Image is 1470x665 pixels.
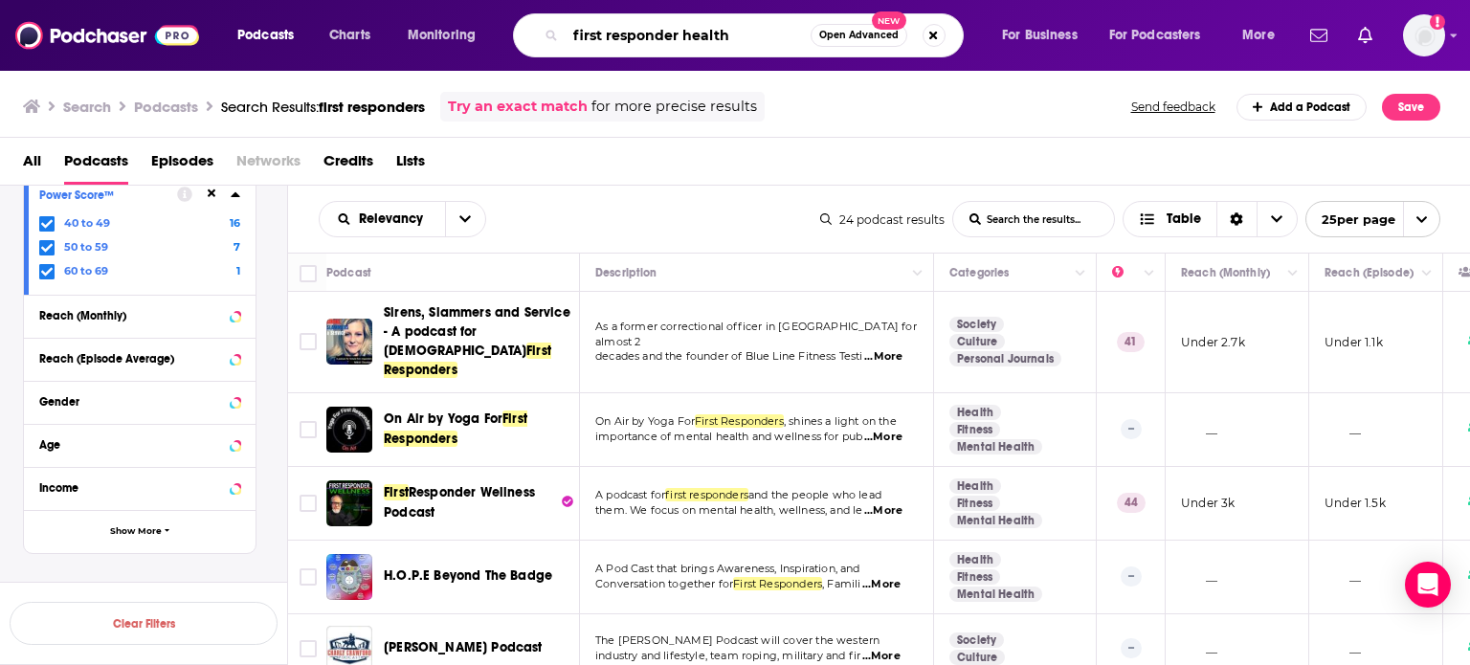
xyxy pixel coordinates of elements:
[39,303,240,327] button: Reach (Monthly)
[23,145,41,185] a: All
[1002,22,1078,49] span: For Business
[989,20,1102,51] button: open menu
[1181,495,1235,511] p: Under 3k
[1403,14,1445,56] button: Show profile menu
[39,182,177,206] button: Power Score™
[134,98,198,116] h3: Podcasts
[1097,20,1229,51] button: open menu
[396,145,425,185] a: Lists
[300,421,317,438] span: Toggle select row
[949,422,1000,437] a: Fitness
[733,577,822,590] span: First Responders
[323,145,373,185] a: Credits
[1403,14,1445,56] img: User Profile
[1181,421,1217,437] p: __
[595,430,862,443] span: importance of mental health and wellness for pub
[1325,421,1361,437] p: __
[1123,201,1298,237] button: Choose View
[864,349,902,365] span: ...More
[949,478,1001,494] a: Health
[695,414,784,428] span: First Responders
[1430,14,1445,30] svg: Add a profile image
[408,22,476,49] span: Monitoring
[300,333,317,350] span: Toggle select row
[864,430,902,445] span: ...More
[1306,205,1395,234] span: 25 per page
[384,638,543,657] a: [PERSON_NAME] Podcast
[748,488,881,501] span: and the people who lead
[234,240,240,254] span: 7
[151,145,213,185] span: Episodes
[949,650,1005,665] a: Culture
[1167,212,1201,226] span: Table
[949,513,1042,528] a: Mental Health
[237,22,294,49] span: Podcasts
[566,20,811,51] input: Search podcasts, credits, & more...
[1405,562,1451,608] div: Open Intercom Messenger
[949,632,1004,648] a: Society
[24,510,256,553] button: Show More
[384,483,573,521] a: FirstResponder Wellness Podcast
[384,410,502,427] span: On Air by Yoga For
[1325,261,1414,284] div: Reach (Episode)
[949,317,1004,332] a: Society
[230,216,240,230] span: 16
[39,438,224,452] div: Age
[949,405,1001,420] a: Health
[221,98,425,116] div: Search Results:
[394,20,501,51] button: open menu
[1403,14,1445,56] span: Logged in as Bcprpro33
[64,145,128,185] a: Podcasts
[1242,22,1275,49] span: More
[1325,334,1383,350] p: Under 1.1k
[1325,495,1386,511] p: Under 1.5k
[64,216,110,230] span: 40 to 49
[39,346,240,370] button: Reach (Episode Average)
[1382,94,1440,121] button: Save
[39,476,240,499] button: Income
[595,503,862,517] span: them. We focus on mental health, wellness, and le
[448,96,588,118] a: Try an exact match
[1350,19,1380,52] a: Show notifications dropdown
[872,11,906,30] span: New
[1121,638,1142,657] p: --
[384,304,570,359] span: Sirens, Slammers and Service - A podcast for [DEMOGRAPHIC_DATA]
[1112,261,1139,284] div: Power Score
[15,17,199,54] img: Podchaser - Follow, Share and Rate Podcasts
[595,577,733,590] span: Conversation together for
[326,407,372,453] a: On Air by Yoga For First Responders
[384,343,551,378] span: First Responders
[949,569,1000,585] a: Fitness
[1109,22,1201,49] span: For Podcasters
[862,649,901,664] span: ...More
[1236,94,1368,121] a: Add a Podcast
[1325,568,1361,585] p: __
[384,484,535,520] span: Responder Wellness Podcast
[384,567,552,584] span: H.O.P.E Beyond The Badge
[949,439,1042,454] a: Mental Health
[595,261,657,284] div: Description
[39,432,240,456] button: Age
[1325,640,1361,656] p: __
[63,98,111,116] h3: Search
[595,649,860,662] span: industry and lifestyle, team roping, military and fir
[906,262,929,285] button: Column Actions
[224,20,319,51] button: open menu
[1121,419,1142,438] p: --
[595,562,860,575] span: A Pod Cast that brings Awareness, Inspiration, and
[595,633,880,647] span: The [PERSON_NAME] Podcast will cover the western
[384,639,543,655] span: [PERSON_NAME] Podcast
[326,319,372,365] a: Sirens, Slammers and Service - A podcast for Female First Responders
[1069,262,1092,285] button: Column Actions
[595,349,863,363] span: decades and the founder of Blue Line Fitness Testi
[445,202,485,236] button: open menu
[1117,493,1146,512] p: 44
[236,145,301,185] span: Networks
[820,212,945,227] div: 24 podcast results
[949,261,1009,284] div: Categories
[595,414,695,428] span: On Air by Yoga For
[326,554,372,600] img: H.O.P.E Beyond The Badge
